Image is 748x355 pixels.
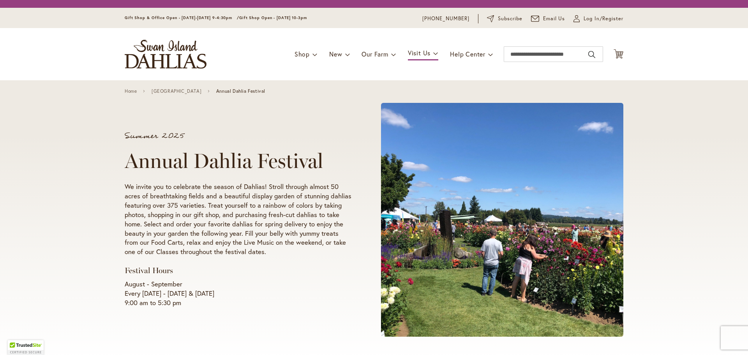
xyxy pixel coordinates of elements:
[584,15,623,23] span: Log In/Register
[152,88,201,94] a: [GEOGRAPHIC_DATA]
[125,132,351,140] p: Summer 2025
[8,340,44,355] div: TrustedSite Certified
[450,50,485,58] span: Help Center
[125,149,351,173] h1: Annual Dahlia Festival
[125,266,351,276] h3: Festival Hours
[362,50,388,58] span: Our Farm
[125,15,239,20] span: Gift Shop & Office Open - [DATE]-[DATE] 9-4:30pm /
[498,15,522,23] span: Subscribe
[125,182,351,257] p: We invite you to celebrate the season of Dahlias! Stroll through almost 50 acres of breathtaking ...
[125,88,137,94] a: Home
[295,50,310,58] span: Shop
[329,50,342,58] span: New
[239,15,307,20] span: Gift Shop Open - [DATE] 10-3pm
[487,15,522,23] a: Subscribe
[422,15,469,23] a: [PHONE_NUMBER]
[125,279,351,307] p: August - September Every [DATE] - [DATE] & [DATE] 9:00 am to 5:30 pm
[573,15,623,23] a: Log In/Register
[531,15,565,23] a: Email Us
[408,49,430,57] span: Visit Us
[216,88,265,94] span: Annual Dahlia Festival
[543,15,565,23] span: Email Us
[125,40,206,69] a: store logo
[588,48,595,61] button: Search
